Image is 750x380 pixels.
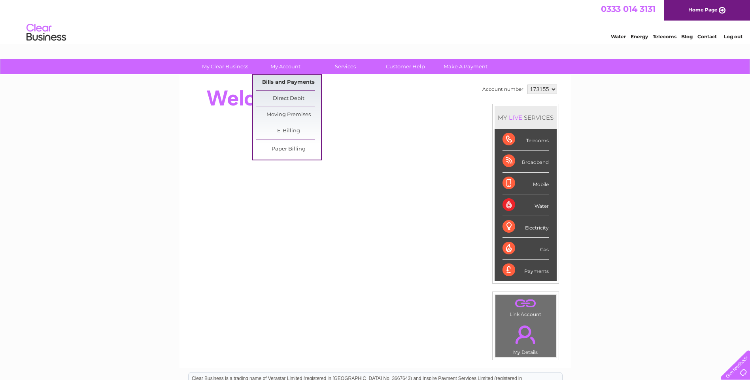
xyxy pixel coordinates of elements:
[503,260,549,281] div: Payments
[26,21,66,45] img: logo.png
[503,150,549,172] div: Broadband
[433,59,498,74] a: Make A Payment
[503,173,549,194] div: Mobile
[480,83,525,96] td: Account number
[256,141,321,157] a: Paper Billing
[631,34,648,40] a: Energy
[193,59,258,74] a: My Clear Business
[256,91,321,107] a: Direct Debit
[503,129,549,150] div: Telecoms
[253,59,318,74] a: My Account
[313,59,378,74] a: Services
[697,34,717,40] a: Contact
[189,4,562,38] div: Clear Business is a trading name of Verastar Limited (registered in [GEOGRAPHIC_DATA] No. 3667643...
[503,216,549,238] div: Electricity
[497,297,554,310] a: .
[507,114,524,121] div: LIVE
[495,294,556,319] td: Link Account
[681,34,693,40] a: Blog
[256,75,321,90] a: Bills and Payments
[724,34,742,40] a: Log out
[503,238,549,260] div: Gas
[256,107,321,123] a: Moving Premises
[601,4,656,14] a: 0333 014 3131
[503,194,549,216] div: Water
[256,123,321,139] a: E-Billing
[495,319,556,357] td: My Details
[497,321,554,348] a: .
[611,34,626,40] a: Water
[373,59,438,74] a: Customer Help
[653,34,676,40] a: Telecoms
[495,106,557,129] div: MY SERVICES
